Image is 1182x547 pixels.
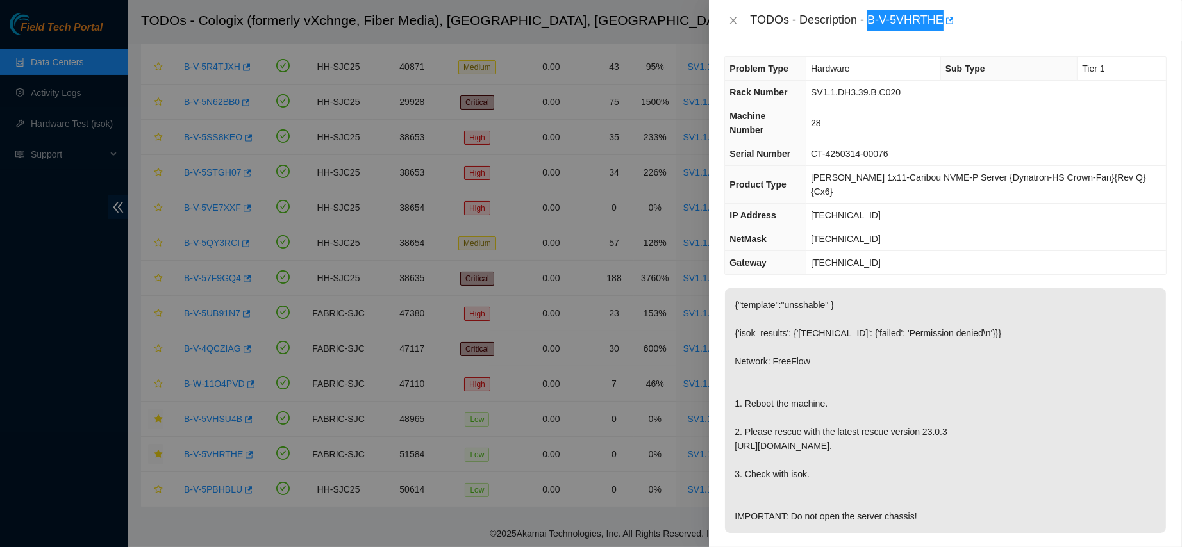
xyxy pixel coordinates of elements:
[811,172,1146,197] span: [PERSON_NAME] 1x11-Caribou NVME-P Server {Dynatron-HS Crown-Fan}{Rev Q}{Cx6}
[811,149,888,159] span: CT-4250314-00076
[729,63,788,74] span: Problem Type
[750,10,1167,31] div: TODOs - Description - B-V-5VHRTHE
[724,15,742,27] button: Close
[811,257,881,268] span: [TECHNICAL_ID]
[1082,63,1104,74] span: Tier 1
[811,234,881,244] span: [TECHNICAL_ID]
[729,234,767,244] span: NetMask
[725,288,1166,533] p: {"template":"unsshable" } {'isok_results': {'[TECHNICAL_ID]': {'failed': 'Permission denied\n'}}}...
[945,63,985,74] span: Sub Type
[729,179,786,190] span: Product Type
[811,118,821,128] span: 28
[811,63,850,74] span: Hardware
[811,87,901,97] span: SV1.1.DH3.39.B.C020
[728,15,738,26] span: close
[729,210,776,220] span: IP Address
[729,111,765,135] span: Machine Number
[729,87,787,97] span: Rack Number
[729,257,767,268] span: Gateway
[729,149,790,159] span: Serial Number
[811,210,881,220] span: [TECHNICAL_ID]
